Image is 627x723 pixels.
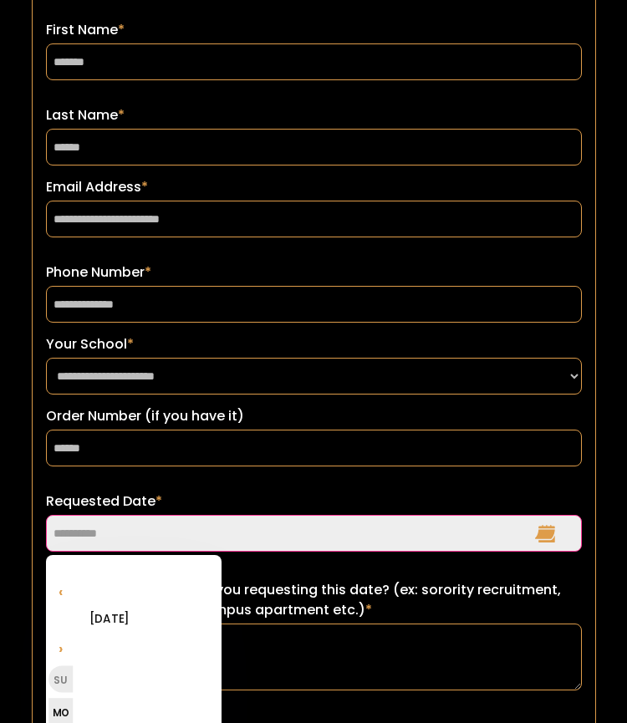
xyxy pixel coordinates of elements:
label: Phone Number [46,262,582,283]
label: Requested Date [46,491,582,512]
label: So we can learn, why are you requesting this date? (ex: sorority recruitment, lease turn over for... [46,580,582,620]
li: ‹ [48,580,73,604]
label: Email Address [46,177,582,197]
li: [DATE] [48,607,171,631]
li: › [48,636,73,660]
li: Su [48,665,73,692]
label: Order Number (if you have it) [46,406,582,426]
label: First Name [46,20,582,40]
label: Last Name [46,105,582,125]
label: Your School [46,334,582,354]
